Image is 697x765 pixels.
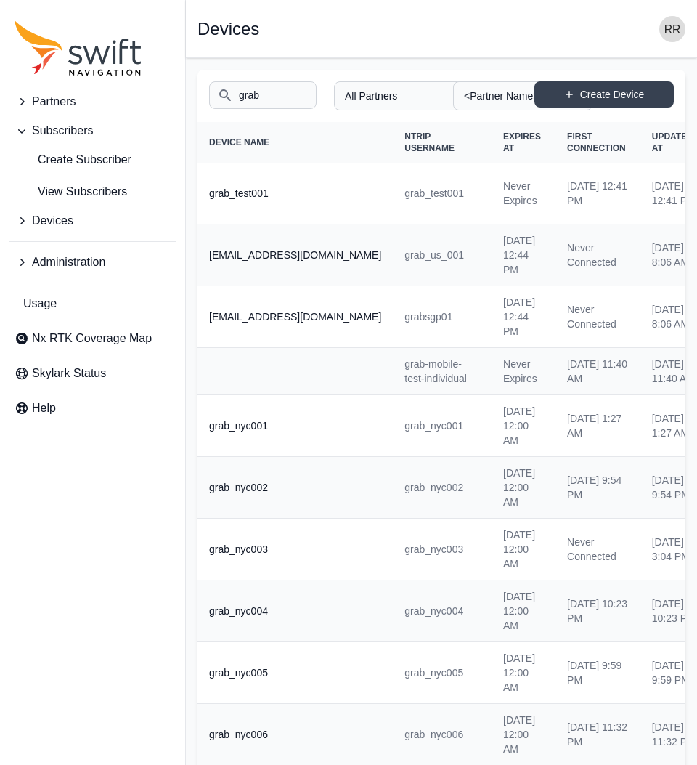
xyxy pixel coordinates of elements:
[393,395,492,457] td: grab_nyc001
[393,163,492,224] td: grab_test001
[393,457,492,519] td: grab_nyc002
[32,330,152,347] span: Nx RTK Coverage Map
[555,642,640,704] td: [DATE] 9:59 PM
[9,177,176,206] a: View Subscribers
[492,163,555,224] td: Never Expires
[393,580,492,642] td: grab_nyc004
[393,224,492,286] td: grab_us_001
[652,131,693,153] span: Updated At
[492,457,555,519] td: [DATE] 12:00 AM
[32,365,106,382] span: Skylark Status
[555,163,640,224] td: [DATE] 12:41 PM
[197,395,393,457] th: grab_nyc001
[197,457,393,519] th: grab_nyc002
[492,395,555,457] td: [DATE] 12:00 AM
[9,289,176,318] a: Usage
[9,87,176,116] button: Partners
[555,580,640,642] td: [DATE] 10:23 PM
[32,122,93,139] span: Subscribers
[9,206,176,235] button: Devices
[393,122,492,163] th: NTRIP Username
[197,20,259,38] h1: Devices
[555,286,640,348] td: Never Connected
[9,394,176,423] a: Help
[32,254,105,271] span: Administration
[9,324,176,353] a: Nx RTK Coverage Map
[209,81,317,109] input: Search
[197,163,393,224] th: grab_test001
[555,395,640,457] td: [DATE] 1:27 AM
[659,16,685,42] img: user photo
[197,580,393,642] th: grab_nyc004
[393,519,492,580] td: grab_nyc003
[503,131,541,153] span: Expires At
[32,400,56,417] span: Help
[555,457,640,519] td: [DATE] 9:54 PM
[334,81,473,110] select: Partner Name
[492,286,555,348] td: [DATE] 12:44 PM
[23,295,57,312] span: Usage
[492,580,555,642] td: [DATE] 12:00 AM
[9,359,176,388] a: Skylark Status
[197,642,393,704] th: grab_nyc005
[393,348,492,395] td: grab-mobile-test-individual
[393,286,492,348] td: grabsgp01
[32,212,73,230] span: Devices
[492,519,555,580] td: [DATE] 12:00 AM
[197,519,393,580] th: grab_nyc003
[393,642,492,704] td: grab_nyc005
[453,81,592,110] select: Subscriber
[15,183,127,201] span: View Subscribers
[534,81,674,108] a: Create Device
[9,116,176,145] button: Subscribers
[15,151,131,169] span: Create Subscriber
[197,286,393,348] th: [EMAIL_ADDRESS][DOMAIN_NAME]
[567,131,626,153] span: First Connection
[492,224,555,286] td: [DATE] 12:44 PM
[197,122,393,163] th: Device Name
[555,224,640,286] td: Never Connected
[492,348,555,395] td: Never Expires
[492,642,555,704] td: [DATE] 12:00 AM
[32,93,76,110] span: Partners
[9,145,176,174] a: Create Subscriber
[9,248,176,277] button: Administration
[197,224,393,286] th: [EMAIL_ADDRESS][DOMAIN_NAME]
[555,519,640,580] td: Never Connected
[555,348,640,395] td: [DATE] 11:40 AM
